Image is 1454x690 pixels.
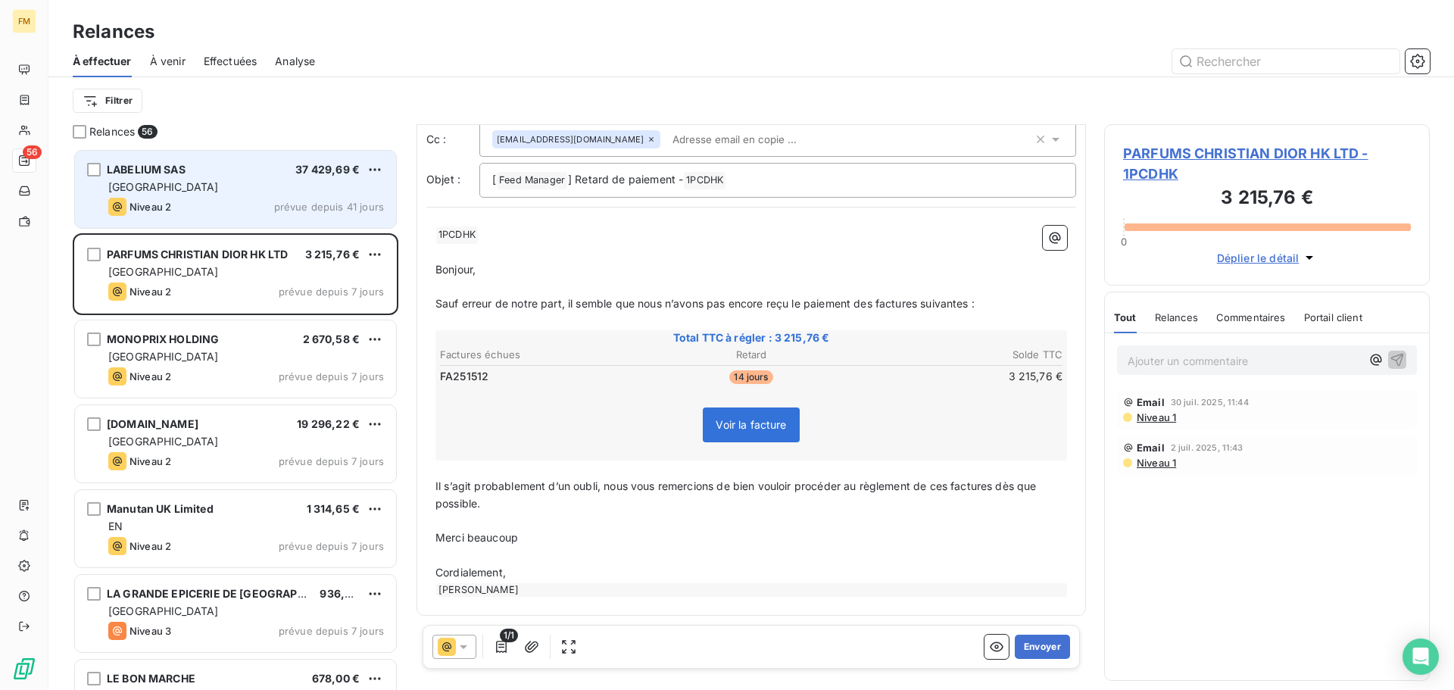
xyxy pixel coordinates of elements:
[435,531,518,544] span: Merci beaucoup
[279,370,384,382] span: prévue depuis 7 jours
[1135,411,1176,423] span: Niveau 1
[73,54,132,69] span: À effectuer
[684,172,725,189] span: 1PCDHK
[440,369,488,384] span: FA251512
[138,125,157,139] span: 56
[1015,635,1070,659] button: Envoyer
[1403,638,1439,675] div: Open Intercom Messenger
[1137,396,1165,408] span: Email
[108,520,123,532] span: EN
[129,625,171,637] span: Niveau 3
[497,172,567,189] span: Feed Manager
[439,347,646,363] th: Factures échues
[297,417,360,430] span: 19 296,22 €
[1135,457,1176,469] span: Niveau 1
[1155,311,1198,323] span: Relances
[1137,442,1165,454] span: Email
[647,347,854,363] th: Retard
[23,145,42,159] span: 56
[426,173,460,186] span: Objet :
[73,148,398,690] div: grid
[426,132,479,147] label: Cc :
[108,265,219,278] span: [GEOGRAPHIC_DATA]
[1114,311,1137,323] span: Tout
[129,370,171,382] span: Niveau 2
[12,148,36,173] a: 56
[107,417,198,430] span: [DOMAIN_NAME]
[129,540,171,552] span: Niveau 2
[129,286,171,298] span: Niveau 2
[856,347,1063,363] th: Solde TTC
[1216,311,1286,323] span: Commentaires
[438,330,1065,345] span: Total TTC à régler : 3 215,76 €
[279,286,384,298] span: prévue depuis 7 jours
[108,350,219,363] span: [GEOGRAPHIC_DATA]
[279,625,384,637] span: prévue depuis 7 jours
[12,657,36,681] img: Logo LeanPay
[303,333,360,345] span: 2 670,58 €
[107,502,214,515] span: Manutan UK Limited
[129,201,171,213] span: Niveau 2
[492,173,496,186] span: [
[107,587,352,600] span: LA GRANDE EPICERIE DE [GEOGRAPHIC_DATA]
[1123,143,1411,184] span: PARFUMS CHRISTIAN DIOR HK LTD - 1PCDHK
[279,455,384,467] span: prévue depuis 7 jours
[1304,311,1362,323] span: Portail client
[129,455,171,467] span: Niveau 2
[568,173,683,186] span: ] Retard de paiement -
[435,263,476,276] span: Bonjour,
[1121,236,1127,248] span: 0
[150,54,186,69] span: À venir
[108,604,219,617] span: [GEOGRAPHIC_DATA]
[108,180,219,193] span: [GEOGRAPHIC_DATA]
[295,163,360,176] span: 37 429,69 €
[275,54,315,69] span: Analyse
[1217,250,1300,266] span: Déplier le détail
[1123,184,1411,214] h3: 3 215,76 €
[307,502,360,515] span: 1 314,65 €
[435,297,975,310] span: Sauf erreur de notre part, il semble que nous n’avons pas encore reçu le paiement des factures su...
[312,672,360,685] span: 678,00 €
[500,629,518,642] span: 1/1
[107,333,219,345] span: MONOPRIX HOLDING
[1212,249,1322,267] button: Déplier le détail
[1171,398,1249,407] span: 30 juil. 2025, 11:44
[107,248,288,261] span: PARFUMS CHRISTIAN DIOR HK LTD
[12,9,36,33] div: FM
[856,368,1063,385] td: 3 215,76 €
[73,89,142,113] button: Filtrer
[729,370,772,384] span: 14 jours
[108,435,219,448] span: [GEOGRAPHIC_DATA]
[436,226,478,244] span: 1PCDHK
[305,248,360,261] span: 3 215,76 €
[73,18,154,45] h3: Relances
[716,418,786,431] span: Voir la facture
[320,587,368,600] span: 936,00 €
[89,124,135,139] span: Relances
[1172,49,1399,73] input: Rechercher
[107,672,195,685] span: LE BON MARCHE
[666,128,841,151] input: Adresse email en copie ...
[435,566,506,579] span: Cordialement,
[497,135,644,144] span: [EMAIL_ADDRESS][DOMAIN_NAME]
[435,479,1040,510] span: Il s’agit probablement d’un oubli, nous vous remercions de bien vouloir procéder au règlement de ...
[204,54,257,69] span: Effectuées
[279,540,384,552] span: prévue depuis 7 jours
[1171,443,1243,452] span: 2 juil. 2025, 11:43
[274,201,384,213] span: prévue depuis 41 jours
[107,163,186,176] span: LABELIUM SAS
